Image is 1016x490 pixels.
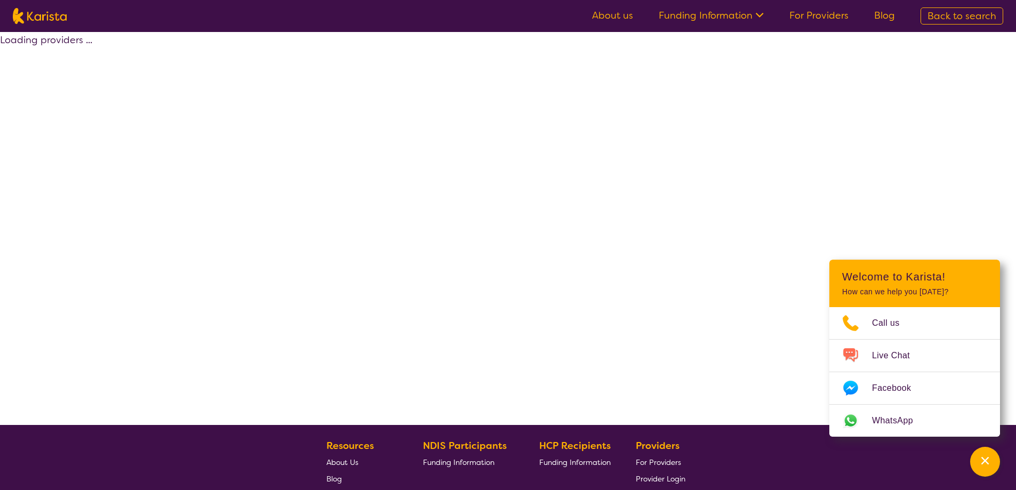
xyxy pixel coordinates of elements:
[326,439,374,452] b: Resources
[921,7,1003,25] a: Back to search
[874,9,895,22] a: Blog
[326,470,398,487] a: Blog
[659,9,764,22] a: Funding Information
[636,470,685,487] a: Provider Login
[636,474,685,484] span: Provider Login
[13,8,67,24] img: Karista logo
[872,315,913,331] span: Call us
[423,454,515,470] a: Funding Information
[872,348,923,364] span: Live Chat
[539,457,611,467] span: Funding Information
[326,454,398,470] a: About Us
[636,454,685,470] a: For Providers
[927,10,996,22] span: Back to search
[539,439,611,452] b: HCP Recipients
[970,447,1000,477] button: Channel Menu
[326,457,358,467] span: About Us
[829,307,1000,437] ul: Choose channel
[872,413,926,429] span: WhatsApp
[539,454,611,470] a: Funding Information
[423,457,494,467] span: Funding Information
[829,260,1000,437] div: Channel Menu
[636,457,681,467] span: For Providers
[842,270,987,283] h2: Welcome to Karista!
[326,474,342,484] span: Blog
[829,405,1000,437] a: Web link opens in a new tab.
[423,439,507,452] b: NDIS Participants
[872,380,924,396] span: Facebook
[842,287,987,296] p: How can we help you [DATE]?
[636,439,679,452] b: Providers
[789,9,849,22] a: For Providers
[592,9,633,22] a: About us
